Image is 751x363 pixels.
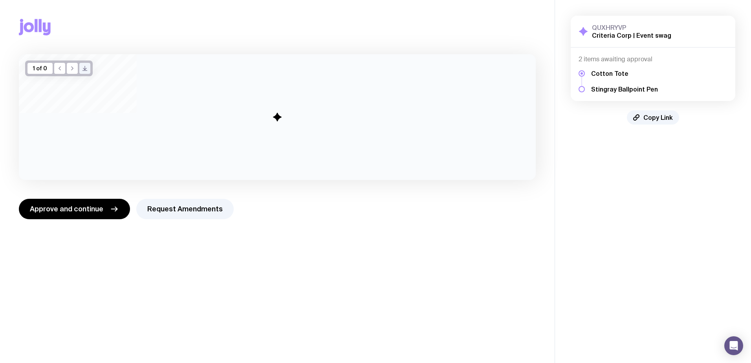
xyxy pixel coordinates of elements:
[627,110,679,125] button: Copy Link
[579,55,727,63] h4: 2 items awaiting approval
[30,204,103,214] span: Approve and continue
[592,31,671,39] h2: Criteria Corp | Event swag
[136,199,234,219] button: Request Amendments
[724,336,743,355] div: Open Intercom Messenger
[27,63,53,74] div: 1 of 0
[643,114,673,121] span: Copy Link
[79,63,90,74] button: />/>
[591,70,658,77] h5: Cotton Tote
[592,24,671,31] h3: QUXHRYVP
[19,199,130,219] button: Approve and continue
[83,66,87,71] g: /> />
[591,85,658,93] h5: Stingray Ballpoint Pen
